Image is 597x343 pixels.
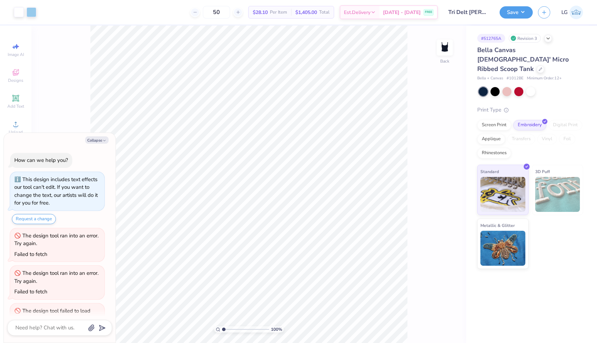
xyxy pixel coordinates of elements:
div: Applique [477,134,505,144]
span: Total [319,9,330,16]
div: How can we help you? [14,157,68,164]
span: Metallic & Glitter [480,222,515,229]
a: LG [561,6,583,19]
span: FREE [425,10,432,15]
span: 3D Puff [535,168,550,175]
div: Vinyl [537,134,557,144]
input: – – [203,6,230,19]
span: $28.10 [253,9,268,16]
span: Minimum Order: 12 + [527,76,562,81]
img: 3D Puff [535,177,580,212]
div: Transfers [507,134,535,144]
span: Bella Canvas [DEMOGRAPHIC_DATA]' Micro Ribbed Scoop Tank [477,46,569,73]
div: The design tool ran into an error. Try again. [14,270,98,285]
span: Upload [9,129,23,135]
div: The design tool ran into an error. Try again. [14,232,98,247]
span: Standard [480,168,499,175]
span: Designs [8,78,23,83]
img: Lauren Gonzalvo [569,6,583,19]
span: $1,405.00 [295,9,317,16]
span: # 1012BE [507,76,523,81]
span: Add Text [7,103,24,109]
div: This design includes text effects our tool can't edit. If you want to change the text, our artist... [14,176,98,207]
span: Per Item [270,9,287,16]
button: Request a change [12,214,56,224]
img: Back [438,41,452,55]
button: Save [500,6,533,19]
span: Bella + Canvas [477,76,503,81]
div: Digital Print [548,120,582,130]
span: Image AI [8,52,24,57]
img: Metallic & Glitter [480,231,525,266]
div: # 512765A [477,34,505,43]
div: Foil [559,134,575,144]
span: 100 % [271,326,282,333]
div: Failed to fetch [14,288,47,295]
div: Embroidery [513,120,546,130]
div: The design tool failed to load some fonts. Try reopening your design to fix the issue. [14,307,90,330]
span: Est. Delivery [344,9,370,16]
input: Untitled Design [443,5,494,19]
div: Print Type [477,106,583,114]
span: LG [561,8,568,16]
div: Revision 3 [509,34,541,43]
button: Collapse [85,136,109,144]
div: Screen Print [477,120,511,130]
img: Standard [480,177,525,212]
div: Failed to fetch [14,251,47,258]
div: Back [440,58,449,64]
span: [DATE] - [DATE] [383,9,421,16]
div: Rhinestones [477,148,511,158]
